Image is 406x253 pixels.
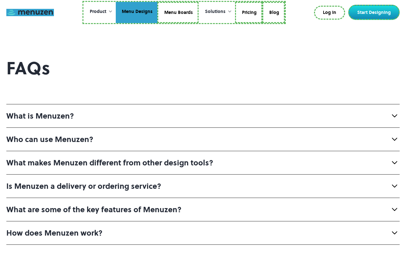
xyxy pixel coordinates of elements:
div: Solutions [205,8,226,15]
a: Menu Boards [157,2,199,23]
strong: Is Menuzen a delivery or ordering service? [6,181,161,191]
a: Log In [314,6,345,20]
a: Menu Designs [116,2,157,23]
h2: FAQs [6,58,250,79]
a: Pricing [235,2,262,23]
div: Product [90,8,106,15]
div: How does Menuzen work? [6,228,102,238]
strong: What are some of the key features of Menuzen? [6,204,181,215]
a: Blog [262,2,285,23]
div: What is Menuzen? [6,111,74,121]
div: Product [83,2,116,22]
div: Solutions [199,2,235,22]
strong: What makes Menuzen different from other design tools? [6,157,213,168]
a: Start Designing [348,5,400,20]
strong: Who can use Menuzen? [6,134,93,145]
